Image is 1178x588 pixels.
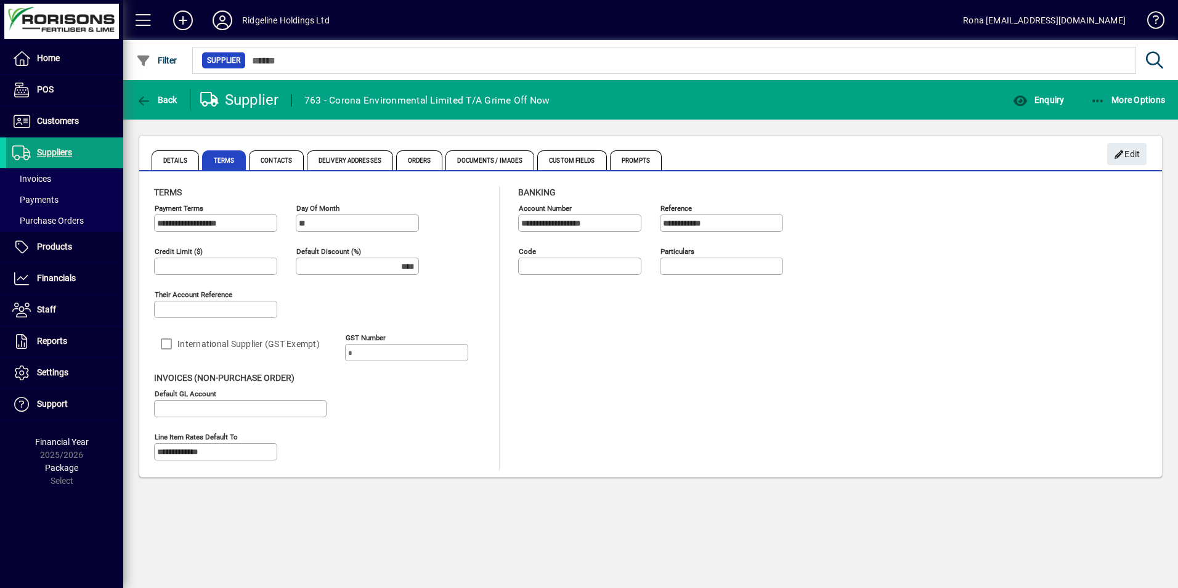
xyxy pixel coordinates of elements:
[963,10,1126,30] div: Rona [EMAIL_ADDRESS][DOMAIN_NAME]
[307,150,393,170] span: Delivery Addresses
[242,10,330,30] div: Ridgeline Holdings Ltd
[155,433,238,441] mat-label: Line Item Rates Default To
[155,390,216,398] mat-label: Default GL Account
[249,150,304,170] span: Contacts
[35,437,89,447] span: Financial Year
[37,53,60,63] span: Home
[6,168,123,189] a: Invoices
[155,204,203,213] mat-label: Payment Terms
[6,326,123,357] a: Reports
[518,187,556,197] span: Banking
[1087,89,1169,111] button: More Options
[37,304,56,314] span: Staff
[6,295,123,325] a: Staff
[6,75,123,105] a: POS
[519,247,536,256] mat-label: Code
[37,367,68,377] span: Settings
[12,216,84,226] span: Purchase Orders
[6,189,123,210] a: Payments
[45,463,78,473] span: Package
[152,150,199,170] span: Details
[1010,89,1067,111] button: Enquiry
[1091,95,1166,105] span: More Options
[660,247,694,256] mat-label: Particulars
[1013,95,1064,105] span: Enquiry
[133,89,181,111] button: Back
[155,247,203,256] mat-label: Credit Limit ($)
[123,89,191,111] app-page-header-button: Back
[12,195,59,205] span: Payments
[445,150,534,170] span: Documents / Images
[6,389,123,420] a: Support
[12,174,51,184] span: Invoices
[346,333,386,342] mat-label: GST Number
[37,84,54,94] span: POS
[6,43,123,74] a: Home
[6,357,123,388] a: Settings
[296,204,339,213] mat-label: Day of month
[519,204,572,213] mat-label: Account number
[37,336,67,346] span: Reports
[1107,143,1147,165] button: Edit
[202,150,246,170] span: Terms
[396,150,443,170] span: Orders
[1114,144,1140,165] span: Edit
[6,232,123,263] a: Products
[155,290,232,299] mat-label: Their Account Reference
[136,95,177,105] span: Back
[37,242,72,251] span: Products
[37,147,72,157] span: Suppliers
[6,263,123,294] a: Financials
[37,399,68,409] span: Support
[37,273,76,283] span: Financials
[37,116,79,126] span: Customers
[200,90,279,110] div: Supplier
[203,9,242,31] button: Profile
[136,55,177,65] span: Filter
[1138,2,1163,43] a: Knowledge Base
[133,49,181,71] button: Filter
[660,204,692,213] mat-label: Reference
[296,247,361,256] mat-label: Default Discount (%)
[6,210,123,231] a: Purchase Orders
[154,373,294,383] span: Invoices (non-purchase order)
[304,91,550,110] div: 763 - Corona Environmental Limited T/A Grime Off Now
[154,187,182,197] span: Terms
[163,9,203,31] button: Add
[6,106,123,137] a: Customers
[537,150,606,170] span: Custom Fields
[207,54,240,67] span: Supplier
[610,150,662,170] span: Prompts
